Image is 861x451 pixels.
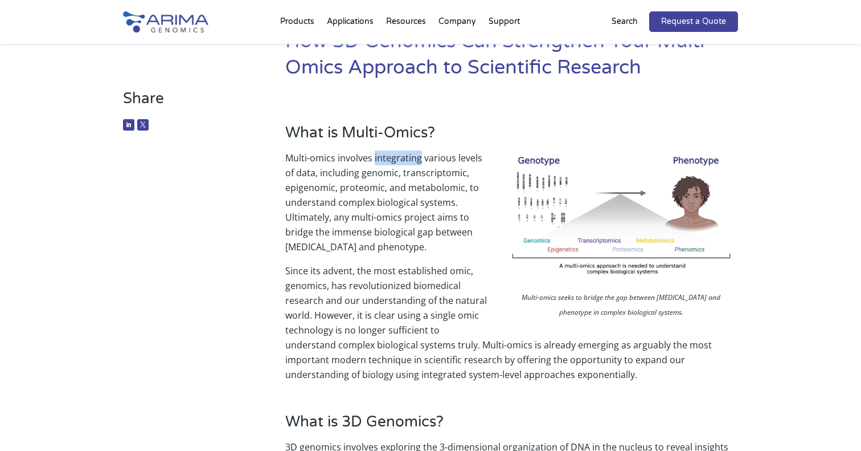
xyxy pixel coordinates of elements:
[285,151,738,263] p: Multi-omics involves integrating various levels of data, including genomic, transcriptomic, epige...
[123,11,208,32] img: Arima-Genomics-logo
[649,11,738,32] a: Request a Quote
[285,124,738,151] h3: What is Multi-Omics?
[285,29,738,90] h1: How 3D Genomics Can Strengthen Your Multi-Omics Approach to Scientific Research
[285,263,738,382] p: Since its advent, the most established omic, genomics, has revolutionized biomedical research and...
[123,90,251,116] h3: Share
[505,290,738,323] p: Multi-omics seeks to bridge the gap between [MEDICAL_DATA] and phenotype in complex biological sy...
[285,413,738,440] h3: What is 3D Genomics?
[612,14,638,29] p: Search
